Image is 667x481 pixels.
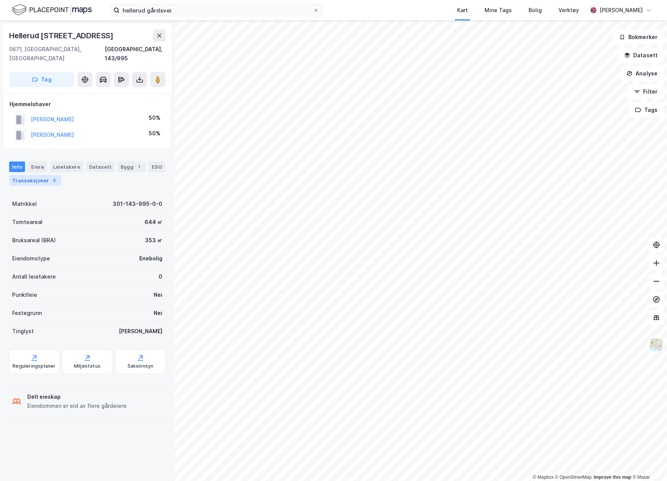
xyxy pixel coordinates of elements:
[12,236,56,245] div: Bruksareal (BRA)
[620,66,664,81] button: Analyse
[12,254,50,263] div: Eiendomstype
[628,84,664,99] button: Filter
[86,161,115,172] div: Datasett
[120,5,313,16] input: Søk på adresse, matrikkel, gårdeiere, leietakere eller personer
[9,175,61,186] div: Transaksjoner
[9,100,165,109] div: Hjemmelshaver
[12,199,37,208] div: Matrikkel
[139,254,162,263] div: Enebolig
[27,392,127,401] div: Delt eieskap
[135,163,143,171] div: 1
[145,218,162,227] div: 644 ㎡
[594,475,631,480] a: Improve this map
[558,6,579,15] div: Verktøy
[629,445,667,481] iframe: Chat Widget
[9,30,115,42] div: Hellerud [STREET_ADDRESS]
[149,161,165,172] div: ESG
[119,327,162,336] div: [PERSON_NAME]
[555,475,592,480] a: OpenStreetMap
[13,363,55,369] div: Reguleringsplaner
[154,290,162,299] div: Nei
[105,45,165,63] div: [GEOGRAPHIC_DATA], 143/995
[118,161,146,172] div: Bygg
[599,6,643,15] div: [PERSON_NAME]
[28,161,47,172] div: Eiere
[12,309,42,318] div: Festegrunn
[159,272,162,281] div: 0
[27,401,127,410] div: Eiendommen er eid av flere gårdeiere
[618,48,664,63] button: Datasett
[12,218,42,227] div: Tomteareal
[533,475,554,480] a: Mapbox
[50,177,58,184] div: 3
[12,272,56,281] div: Antall leietakere
[74,363,101,369] div: Miljøstatus
[485,6,512,15] div: Mine Tags
[9,72,74,87] button: Tag
[613,30,664,45] button: Bokmerker
[529,6,542,15] div: Bolig
[149,129,160,138] div: 50%
[149,113,160,122] div: 50%
[145,236,162,245] div: 353 ㎡
[12,290,37,299] div: Punktleie
[154,309,162,318] div: Nei
[50,161,83,172] div: Leietakere
[127,363,154,369] div: Saksinnsyn
[457,6,468,15] div: Kart
[649,338,664,352] img: Z
[629,102,664,118] button: Tags
[12,327,34,336] div: Tinglyst
[9,45,105,63] div: 0671, [GEOGRAPHIC_DATA], [GEOGRAPHIC_DATA]
[113,199,162,208] div: 301-143-995-0-0
[9,161,25,172] div: Info
[12,3,92,17] img: logo.f888ab2527a4732fd821a326f86c7f29.svg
